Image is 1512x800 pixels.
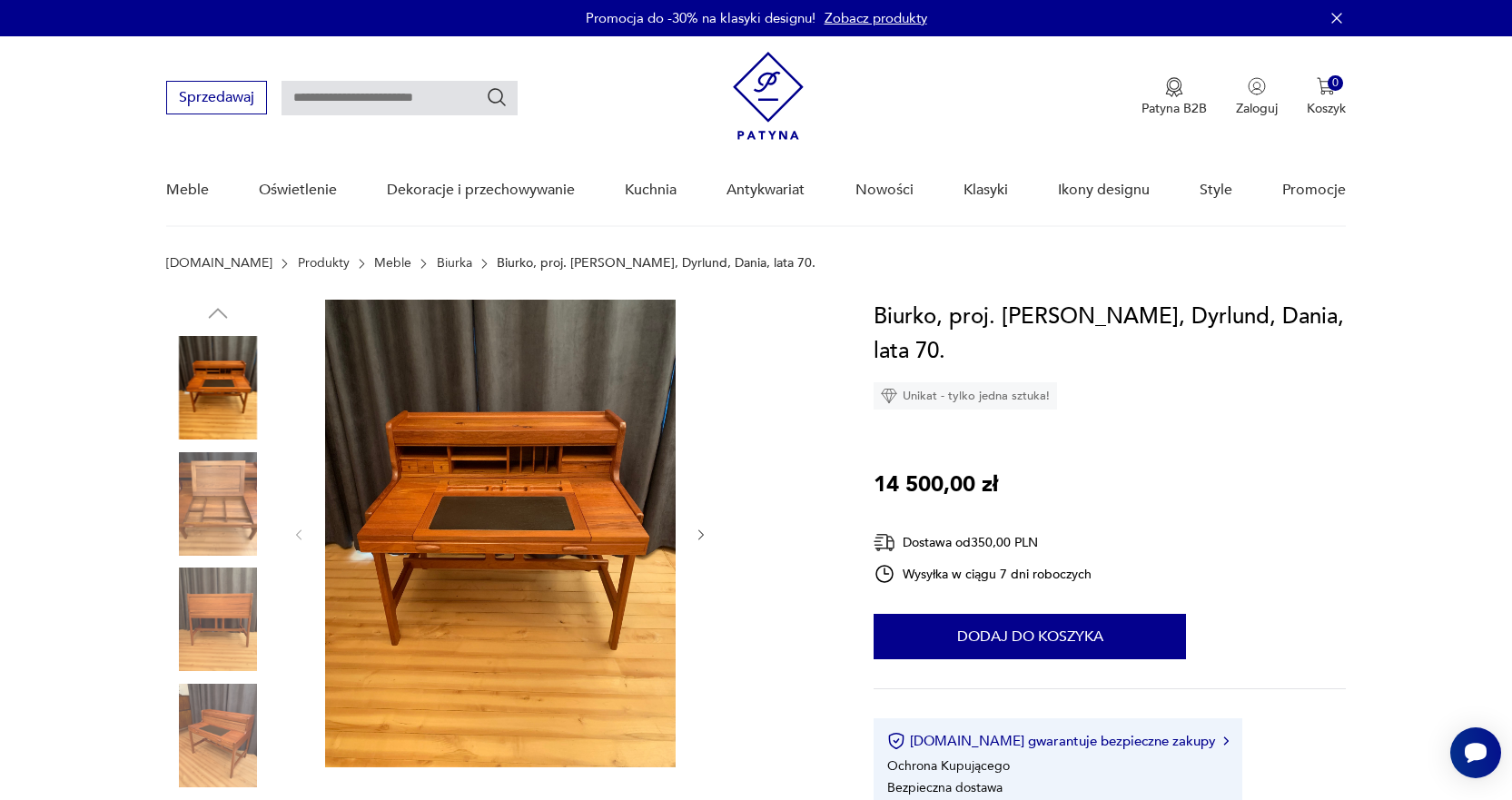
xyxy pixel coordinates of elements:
img: Zdjęcie produktu Biurko, proj. John Mortensen, Dyrlund, Dania, lata 70. [166,684,270,787]
li: Bezpieczna dostawa [887,779,1003,796]
button: Sprzedawaj [166,81,267,114]
img: Zdjęcie produktu Biurko, proj. John Mortensen, Dyrlund, Dania, lata 70. [166,568,270,671]
a: Oświetlenie [259,155,337,225]
a: Dekoracje i przechowywanie [387,155,575,225]
img: Zdjęcie produktu Biurko, proj. John Mortensen, Dyrlund, Dania, lata 70. [166,336,270,440]
img: Ikona diamentu [881,388,897,404]
a: Produkty [298,256,350,271]
a: Zobacz produkty [825,9,927,27]
a: Klasyki [964,155,1008,225]
a: Promocje [1282,155,1346,225]
div: 0 [1328,75,1343,91]
p: Biurko, proj. [PERSON_NAME], Dyrlund, Dania, lata 70. [497,256,815,271]
button: Patyna B2B [1141,77,1207,117]
button: Zaloguj [1236,77,1278,117]
a: Style [1200,155,1232,225]
a: Kuchnia [625,155,677,225]
button: Szukaj [486,86,508,108]
div: Unikat - tylko jedna sztuka! [874,382,1057,410]
p: Promocja do -30% na klasyki designu! [586,9,815,27]
a: Ikona medaluPatyna B2B [1141,77,1207,117]
a: Meble [374,256,411,271]
button: Dodaj do koszyka [874,614,1186,659]
p: Patyna B2B [1141,100,1207,117]
p: Zaloguj [1236,100,1278,117]
iframe: Smartsupp widget button [1450,727,1501,778]
img: Ikona koszyka [1317,77,1335,95]
li: Ochrona Kupującego [887,757,1010,775]
img: Ikona medalu [1165,77,1183,97]
div: Wysyłka w ciągu 7 dni roboczych [874,563,1092,585]
img: Zdjęcie produktu Biurko, proj. John Mortensen, Dyrlund, Dania, lata 70. [166,452,270,556]
p: Koszyk [1307,100,1346,117]
button: [DOMAIN_NAME] gwarantuje bezpieczne zakupy [887,732,1228,750]
a: [DOMAIN_NAME] [166,256,272,271]
a: Sprzedawaj [166,93,267,105]
p: 14 500,00 zł [874,468,998,502]
button: 0Koszyk [1307,77,1346,117]
a: Nowości [855,155,914,225]
img: Ikona dostawy [874,531,895,554]
a: Meble [166,155,209,225]
div: Dostawa od 350,00 PLN [874,531,1092,554]
h1: Biurko, proj. [PERSON_NAME], Dyrlund, Dania, lata 70. [874,300,1345,369]
img: Zdjęcie produktu Biurko, proj. John Mortensen, Dyrlund, Dania, lata 70. [325,300,676,767]
a: Antykwariat [726,155,805,225]
a: Biurka [437,256,472,271]
img: Ikona certyfikatu [887,732,905,750]
img: Patyna - sklep z meblami i dekoracjami vintage [733,52,804,140]
a: Ikony designu [1058,155,1150,225]
img: Ikona strzałki w prawo [1223,736,1229,746]
img: Ikonka użytkownika [1248,77,1266,95]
